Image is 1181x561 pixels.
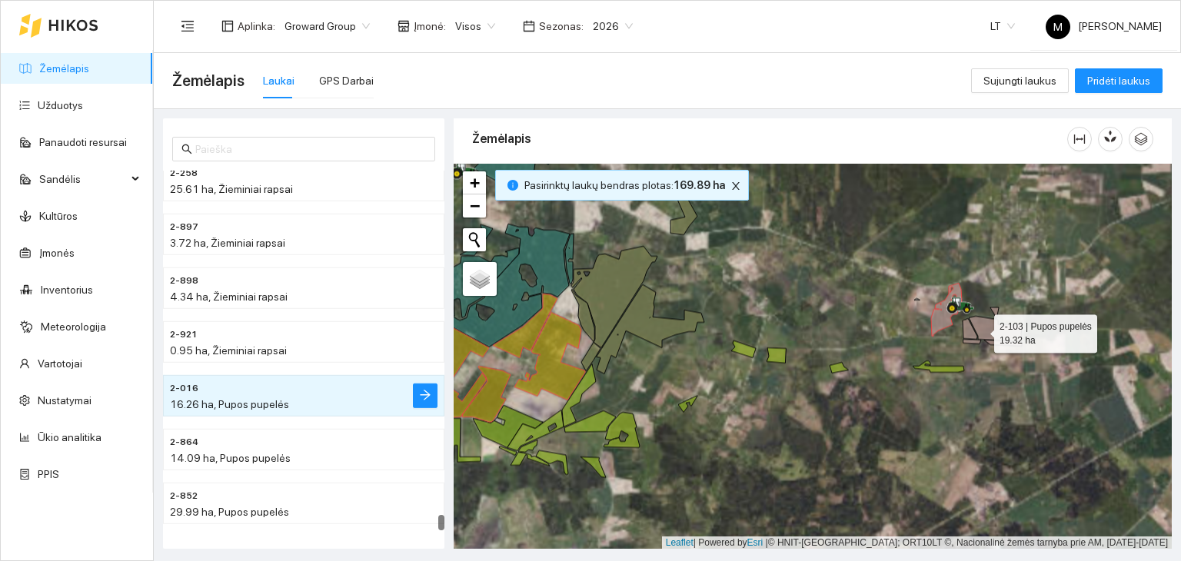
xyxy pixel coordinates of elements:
span: Sandėlis [39,164,127,194]
a: Leaflet [666,537,694,548]
span: 2-898 [170,274,198,288]
span: Pasirinktų laukų bendras plotas : [524,177,725,194]
a: Vartotojai [38,357,82,370]
span: 2-016 [170,381,198,396]
span: Visos [455,15,495,38]
div: GPS Darbai [319,72,374,89]
span: 3.72 ha, Žieminiai rapsai [170,237,285,249]
span: M [1053,15,1063,39]
a: Panaudoti resursai [39,136,127,148]
span: calendar [523,20,535,32]
a: Layers [463,262,497,296]
button: close [727,177,745,195]
div: | Powered by © HNIT-[GEOGRAPHIC_DATA]; ORT10LT ©, Nacionalinė žemės tarnyba prie AM, [DATE]-[DATE] [662,536,1172,549]
button: menu-fold [172,11,203,41]
button: Initiate a new search [463,228,486,251]
button: column-width [1067,127,1092,151]
span: layout [221,20,234,32]
input: Paieška [195,141,426,158]
span: + [470,173,480,192]
a: Žemėlapis [39,62,89,75]
span: | [766,537,768,548]
span: close [727,181,744,191]
span: Groward Group [284,15,370,38]
span: info-circle [507,180,518,191]
a: Zoom out [463,194,486,217]
span: 2-897 [170,220,198,234]
span: menu-fold [181,19,195,33]
a: Esri [747,537,763,548]
span: 2-258 [170,166,198,181]
span: 0.95 ha, Žieminiai rapsai [170,344,287,357]
span: Sujungti laukus [983,72,1056,89]
span: 4.34 ha, Žieminiai rapsai [170,290,288,303]
a: Užduotys [38,99,83,111]
button: Sujungti laukus [971,68,1069,93]
span: Pridėti laukus [1087,72,1150,89]
a: Pridėti laukus [1075,75,1163,87]
button: Pridėti laukus [1075,68,1163,93]
span: − [470,196,480,215]
span: Įmonė : [414,18,446,35]
span: 25.61 ha, Žieminiai rapsai [170,183,293,195]
span: 2-921 [170,327,198,342]
a: Meteorologija [41,320,106,333]
a: Zoom in [463,171,486,194]
span: search [181,144,192,154]
span: arrow-right [419,389,431,403]
span: 29.99 ha, Pupos pupelės [170,506,289,518]
span: 2026 [593,15,633,38]
a: Įmonės [39,247,75,259]
span: Aplinka : [238,18,275,35]
span: Sezonas : [539,18,584,35]
div: Laukai [263,72,294,89]
span: 2-864 [170,435,198,450]
span: 14.09 ha, Pupos pupelės [170,452,291,464]
span: LT [990,15,1015,38]
a: PPIS [38,468,59,480]
span: Žemėlapis [172,68,245,93]
button: arrow-right [413,383,437,408]
span: column-width [1068,133,1091,145]
b: 169.89 ha [674,179,725,191]
a: Nustatymai [38,394,91,407]
span: [PERSON_NAME] [1046,20,1162,32]
a: Sujungti laukus [971,75,1069,87]
span: shop [398,20,410,32]
span: 2-852 [170,489,198,503]
a: Inventorius [41,284,93,296]
div: Žemėlapis [472,117,1067,161]
a: Kultūros [39,210,78,222]
a: Ūkio analitika [38,431,101,443]
span: 16.26 ha, Pupos pupelės [170,398,289,410]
